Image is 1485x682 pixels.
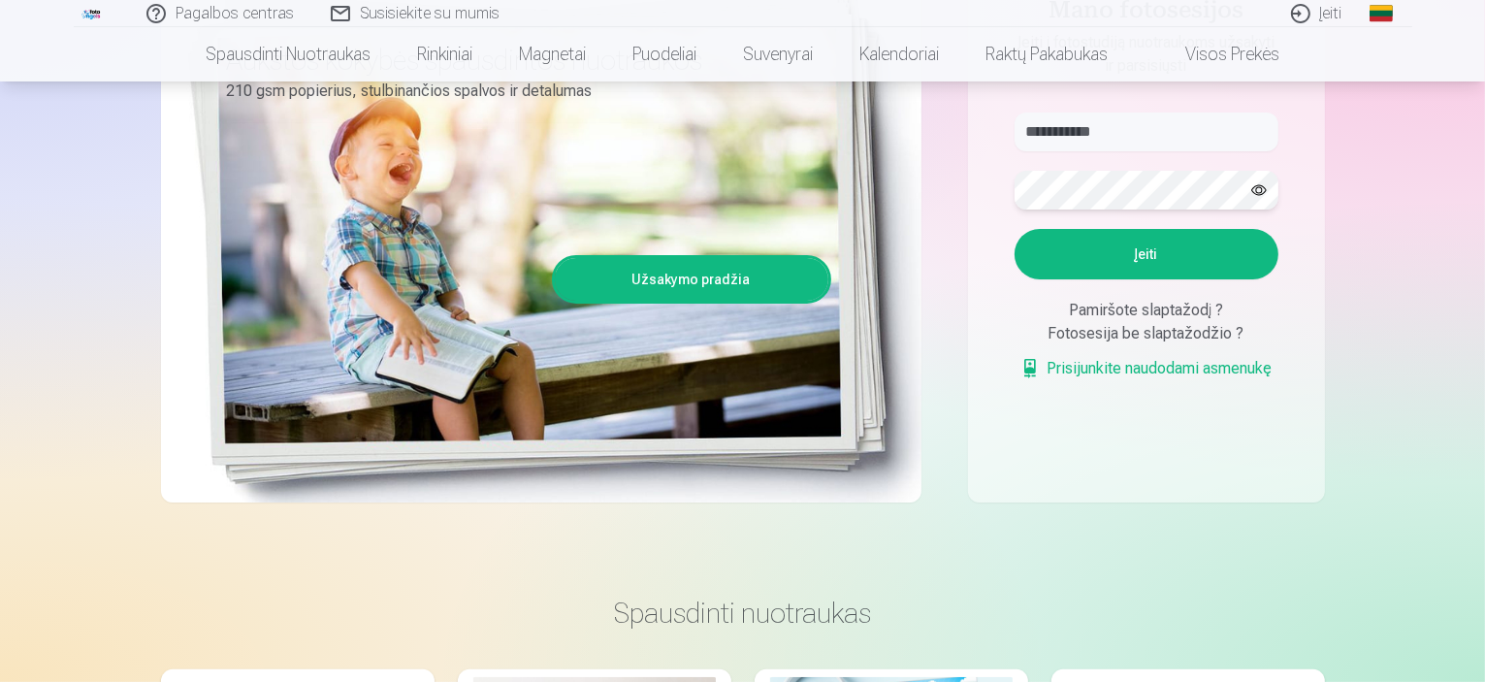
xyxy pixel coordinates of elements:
a: Suvenyrai [720,27,836,81]
a: Magnetai [496,27,609,81]
div: Fotosesija be slaptažodžio ? [1015,322,1278,345]
h3: Spausdinti nuotraukas [177,596,1309,631]
a: Prisijunkite naudodami asmenukę [1020,357,1273,380]
a: Raktų pakabukas [962,27,1131,81]
a: Užsakymo pradžia [555,258,828,301]
a: Kalendoriai [836,27,962,81]
a: Visos prekės [1131,27,1303,81]
a: Rinkiniai [394,27,496,81]
a: Puodeliai [609,27,720,81]
div: Pamiršote slaptažodį ? [1015,299,1278,322]
button: Įeiti [1015,229,1278,279]
a: Spausdinti nuotraukas [182,27,394,81]
p: 210 gsm popierius, stulbinančios spalvos ir detalumas [227,78,817,105]
img: /fa2 [81,8,103,19]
